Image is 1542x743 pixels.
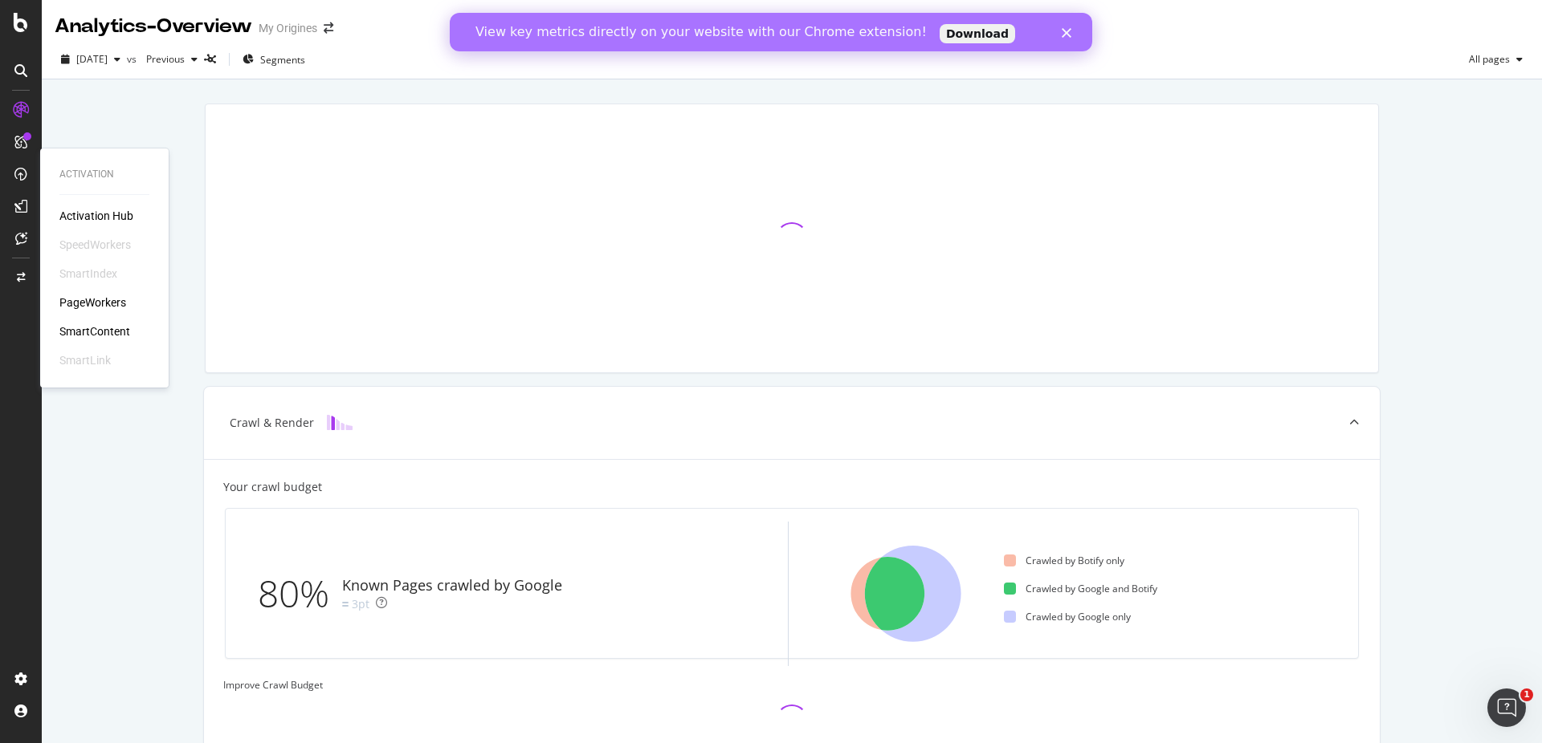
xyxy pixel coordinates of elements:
iframe: Intercom live chat bannière [450,13,1092,51]
span: 1 [1520,688,1533,701]
div: Known Pages crawled by Google [342,575,562,596]
div: My Origines [259,20,317,36]
button: Previous [140,47,204,72]
div: SpeedWorkers [59,237,131,253]
div: Your crawl budget [223,479,322,495]
button: All pages [1462,47,1529,72]
div: Crawled by Botify only [1004,554,1124,567]
div: Analytics - Overview [55,13,252,40]
span: vs [127,52,140,66]
iframe: Intercom live chat [1487,688,1526,727]
div: SmartLink [59,352,111,368]
button: [DATE] [55,47,127,72]
span: 2025 Aug. 5th [76,52,108,66]
div: Crawled by Google and Botify [1004,582,1157,595]
img: block-icon [327,415,353,430]
div: Crawled by Google only [1004,610,1131,623]
span: Previous [140,52,185,66]
div: Fermer [612,14,628,24]
a: PageWorkers [59,294,126,311]
a: Activation Hub [59,208,133,224]
div: 80% [258,567,342,620]
button: Segments [236,47,312,72]
span: All pages [1462,52,1510,66]
div: arrow-right-arrow-left [324,22,333,34]
img: Equal [342,602,349,607]
div: SmartIndex [59,266,117,282]
div: 3pt [352,596,369,612]
div: Activation [59,168,149,181]
div: Crawl & Render [230,415,314,431]
a: SmartContent [59,323,130,339]
span: Segments [260,53,305,67]
div: Improve Crawl Budget [223,678,1360,692]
